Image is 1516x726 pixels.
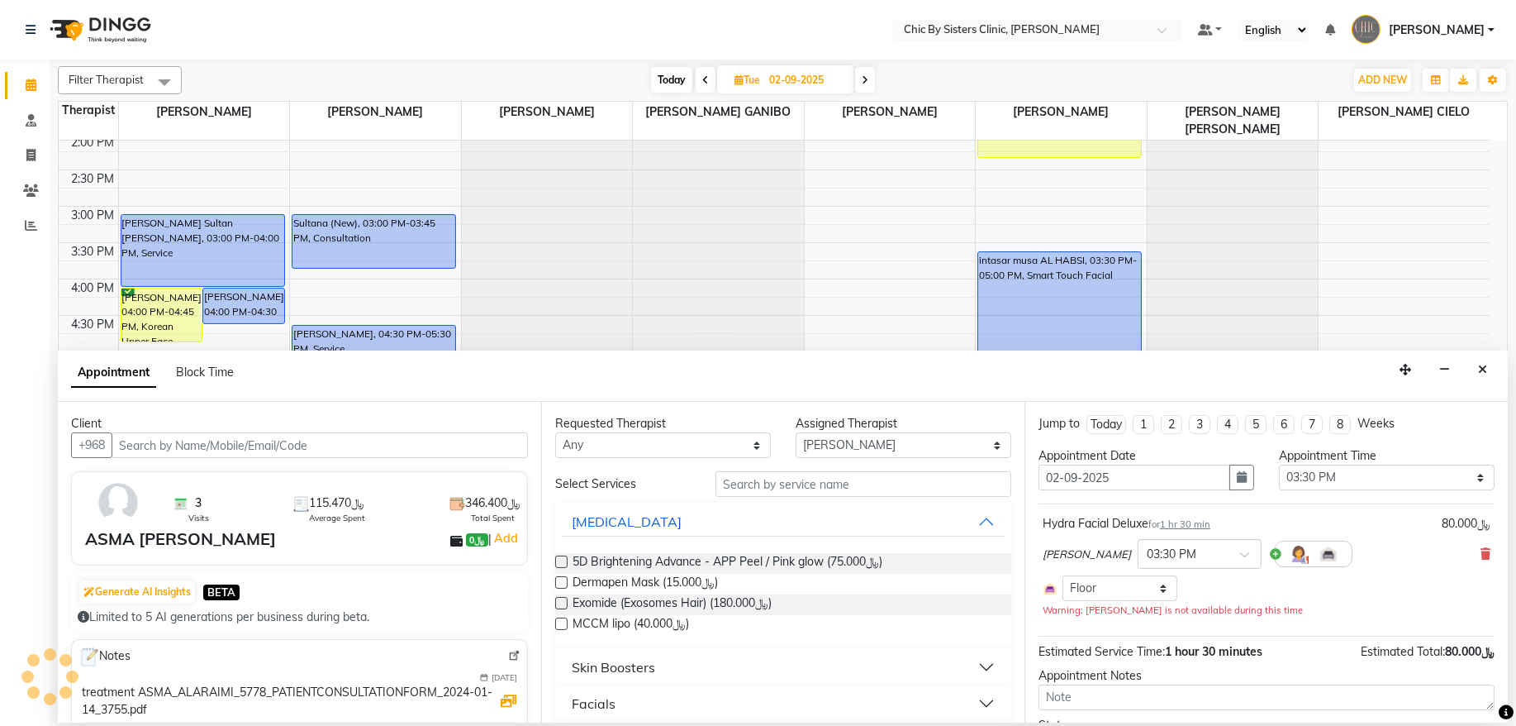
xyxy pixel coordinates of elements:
div: Limited to 5 AI generations per business during beta. [78,609,521,626]
span: [PERSON_NAME] [805,102,976,122]
span: Today [651,67,692,93]
div: Appointment Date [1038,447,1254,465]
li: 3 [1189,415,1210,434]
li: 4 [1217,415,1238,434]
div: 4:00 PM [69,279,118,297]
img: GERALDINE ENRIQUEZ MAGO [1352,15,1381,44]
span: 1 hr 30 min [1160,518,1210,530]
div: [PERSON_NAME] Sultan [PERSON_NAME], 03:00 PM-04:00 PM, Service [121,215,284,286]
span: ADD NEW [1358,74,1407,86]
img: Interior.png [1043,581,1057,596]
button: [MEDICAL_DATA] [562,507,1005,537]
button: Generate AI Insights [79,580,195,604]
span: ﷼80.000 [1445,644,1495,659]
span: Tue [730,74,764,86]
div: 2:30 PM [69,170,118,188]
img: avatar [94,479,142,527]
span: ﷼0 [466,533,487,547]
span: Visits [188,512,209,524]
img: Interior.png [1319,544,1338,564]
div: Requested Therapist [555,415,771,432]
input: 2025-09-02 [764,68,847,93]
div: [PERSON_NAME], 04:00 PM-04:30 PM, Service [203,289,284,323]
span: [PERSON_NAME] GANIBO [633,102,804,122]
button: Facials [562,689,1005,719]
span: [PERSON_NAME] [1389,21,1485,39]
div: treatment ASMA_ALARAIMI_5778_PATIENTCONSULTATIONFORM_2024-01-14_3755.pdf [82,684,501,719]
span: | [488,528,520,548]
span: 3 [195,494,202,512]
li: 6 [1273,415,1295,434]
span: [DATE] [492,671,517,684]
div: Jump to [1038,415,1080,432]
span: [PERSON_NAME] [290,102,461,122]
small: Warning: [PERSON_NAME] is not available during this time [1043,604,1303,616]
input: Search by Name/Mobile/Email/Code [112,432,528,458]
li: 7 [1301,415,1323,434]
div: 4:30 PM [69,316,118,333]
li: 1 [1133,415,1154,434]
div: Weeks [1357,415,1395,432]
a: Add [492,528,520,548]
span: Notes [78,647,131,668]
div: 3:30 PM [69,243,118,260]
span: [PERSON_NAME] [1043,547,1131,563]
div: Skin Boosters [572,657,655,677]
li: 8 [1329,415,1351,434]
input: yyyy-mm-dd [1038,465,1230,490]
div: Facials [572,694,615,714]
span: Dermapen Mask (﷼15.000) [573,574,718,595]
span: Average Spent [309,512,365,524]
img: Hairdresser.png [1289,544,1309,564]
span: [PERSON_NAME] [976,102,1147,122]
li: 2 [1161,415,1182,434]
div: 3:00 PM [69,207,118,224]
span: Exomide (Exosomes Hair) (﷼180.000) [573,595,772,615]
button: Close [1471,357,1495,383]
div: intasar musa AL HABSI, 03:30 PM-05:00 PM, Smart Touch Facial [978,252,1141,361]
span: Filter Therapist [69,73,144,86]
div: ASMA [PERSON_NAME] [85,527,276,552]
span: ﷼346.400 [465,494,520,512]
div: Hydra Facial Deluxe [1043,515,1210,533]
div: ﷼80.000 [1442,515,1490,533]
span: [PERSON_NAME] [PERSON_NAME] [1148,102,1319,140]
span: 1 hour 30 minutes [1165,644,1262,659]
span: MCCM lipo (﷼40.000) [573,615,689,636]
span: [PERSON_NAME] CIELO [1319,102,1490,122]
span: Block Time [176,365,234,380]
span: [PERSON_NAME] [119,102,290,122]
span: Estimated Service Time: [1038,644,1165,659]
button: Skin Boosters [562,652,1005,682]
div: Sultana (New), 03:00 PM-03:45 PM, Consultation [292,215,455,268]
div: Therapist [59,102,118,119]
span: BETA [203,585,240,600]
button: +968 [71,432,112,458]
div: [PERSON_NAME], 04:00 PM-04:45 PM, Korean Upper Face [121,289,202,342]
input: Search by service name [715,471,1011,497]
span: Total Spent [471,512,515,524]
div: [PERSON_NAME], 04:30 PM-05:30 PM, Service [292,326,455,397]
span: ﷼115.470 [309,494,364,512]
span: Estimated Total: [1361,644,1445,659]
span: [PERSON_NAME] [462,102,633,122]
div: 2:00 PM [69,134,118,151]
img: logo [42,7,155,53]
div: Appointment Time [1279,447,1495,465]
div: [MEDICAL_DATA] [572,512,682,532]
div: Today [1091,416,1122,433]
button: ADD NEW [1354,69,1411,92]
div: Assigned Therapist [796,415,1011,432]
div: Select Services [543,475,703,493]
small: for [1148,518,1210,530]
span: Appointment [71,358,156,388]
span: 5D Brightening Advance - APP Peel / Pink glow (﷼75.000) [573,553,882,574]
div: Appointment Notes [1038,667,1495,685]
div: Client [71,415,528,432]
li: 5 [1245,415,1267,434]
